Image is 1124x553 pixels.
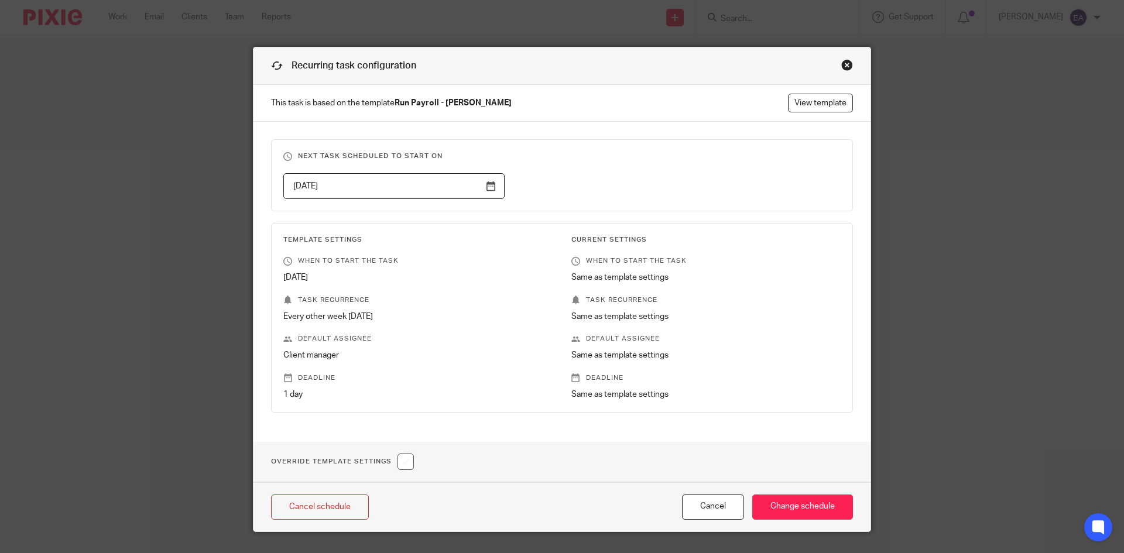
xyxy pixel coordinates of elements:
h3: Template Settings [283,235,553,245]
a: Cancel schedule [271,494,369,520]
p: Deadline [571,373,841,383]
h1: Override Template Settings [271,454,414,470]
p: Default assignee [283,334,553,344]
button: Cancel [682,494,744,520]
p: Deadline [283,373,553,383]
h3: Current Settings [571,235,841,245]
h3: Next task scheduled to start on [283,152,841,161]
p: Default assignee [571,334,841,344]
p: Same as template settings [571,389,841,400]
span: This task is based on the template [271,97,512,109]
p: Client manager [283,349,553,361]
h1: Recurring task configuration [271,59,416,73]
p: When to start the task [571,256,841,266]
p: Same as template settings [571,272,841,283]
p: When to start the task [283,256,553,266]
a: View template [788,94,853,112]
p: Task recurrence [571,296,841,305]
div: Close this dialog window [841,59,853,71]
input: Change schedule [752,494,853,520]
p: Same as template settings [571,311,841,322]
p: [DATE] [283,272,553,283]
p: Task recurrence [283,296,553,305]
strong: Run Payroll - [PERSON_NAME] [395,99,512,107]
p: Same as template settings [571,349,841,361]
p: 1 day [283,389,553,400]
p: Every other week [DATE] [283,311,553,322]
